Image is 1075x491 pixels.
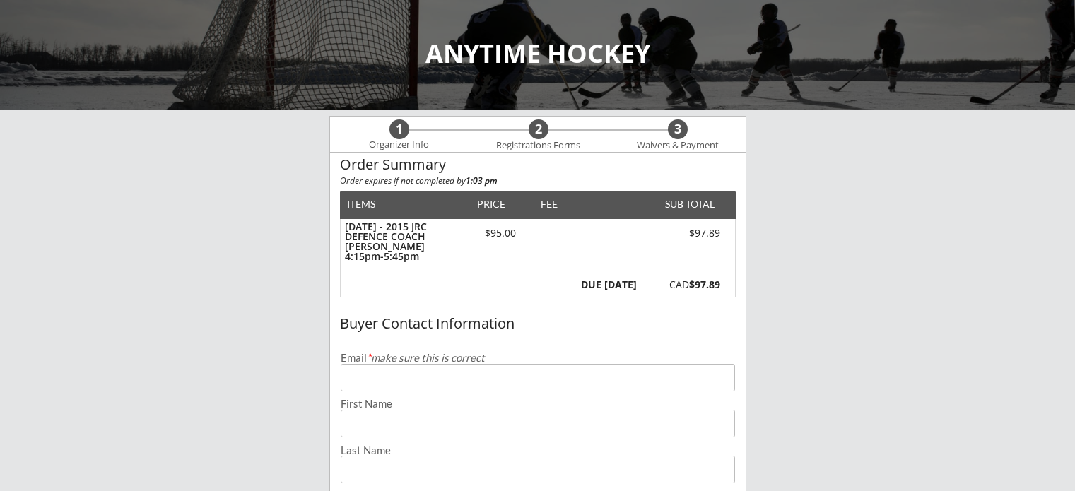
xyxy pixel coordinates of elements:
[659,199,715,209] div: SUB TOTAL
[14,41,1061,66] div: ANYTIME HOCKEY
[341,398,735,409] div: First Name
[340,177,736,185] div: Order expires if not completed by
[389,122,409,137] div: 1
[531,199,568,209] div: FEE
[578,280,637,290] div: DUE [DATE]
[340,157,736,172] div: Order Summary
[471,228,531,238] div: $95.00
[668,122,688,137] div: 3
[466,174,497,187] strong: 1:03 pm
[360,139,438,150] div: Organizer Info
[490,140,587,151] div: Registrations Forms
[640,228,720,238] div: $97.89
[367,351,485,364] em: make sure this is correct
[341,445,735,456] div: Last Name
[345,222,464,261] div: [DATE] - 2015 JRC DEFENCE COACH [PERSON_NAME] 4:15pm-5:45pm
[340,316,736,331] div: Buyer Contact Information
[529,122,548,137] div: 2
[347,199,397,209] div: ITEMS
[629,140,727,151] div: Waivers & Payment
[689,278,720,291] strong: $97.89
[645,280,720,290] div: CAD
[471,199,512,209] div: PRICE
[341,353,735,363] div: Email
